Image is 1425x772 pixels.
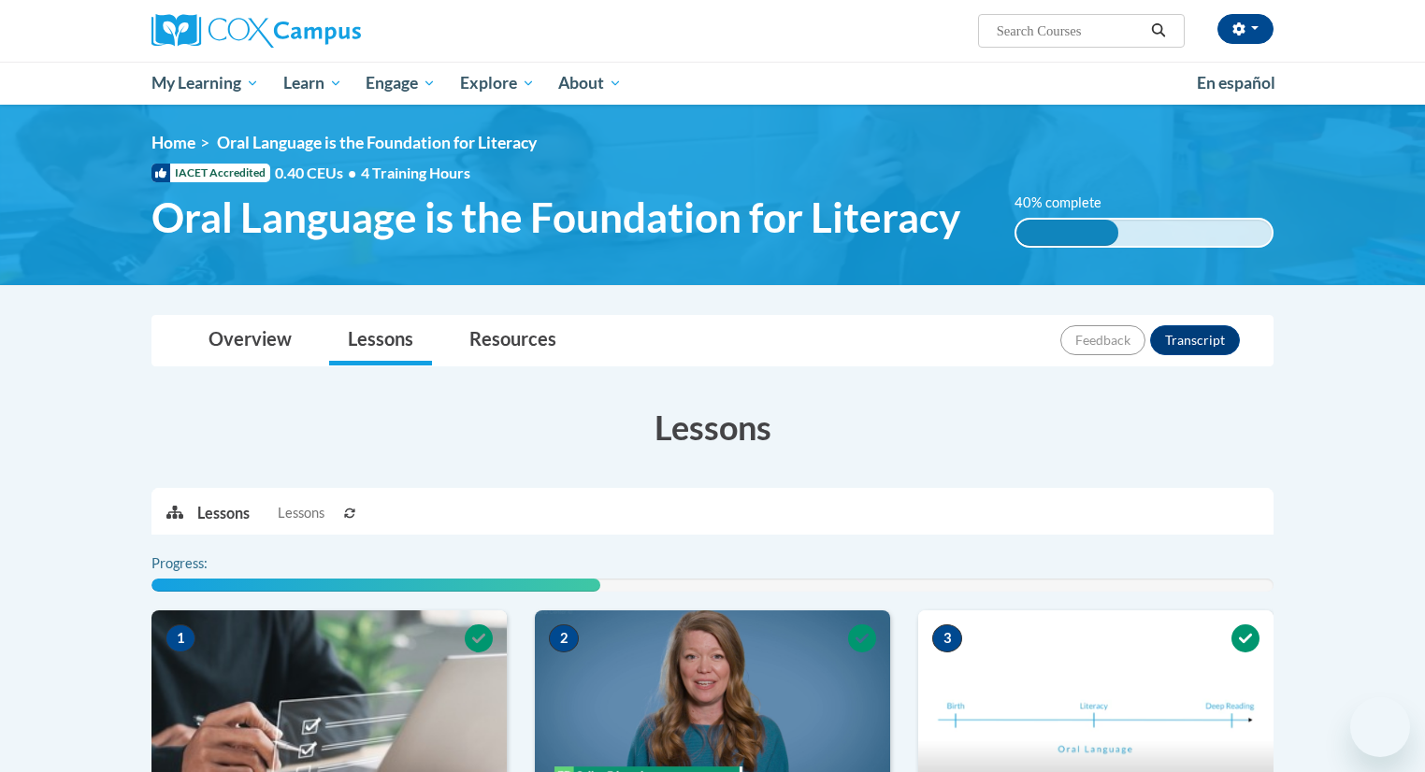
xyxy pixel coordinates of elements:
[151,193,960,242] span: Oral Language is the Foundation for Literacy
[1016,220,1118,246] div: 40% complete
[1217,14,1274,44] button: Account Settings
[151,164,270,182] span: IACET Accredited
[1144,20,1173,42] button: Search
[1015,193,1122,213] label: 40% complete
[271,62,354,105] a: Learn
[283,72,342,94] span: Learn
[151,14,361,48] img: Cox Campus
[166,624,195,652] span: 1
[123,62,1302,105] div: Main menu
[151,553,259,574] label: Progress:
[558,72,622,94] span: About
[361,164,470,181] span: 4 Training Hours
[932,624,962,652] span: 3
[197,503,250,523] p: Lessons
[1350,697,1410,757] iframe: Button to launch messaging window
[151,14,507,48] a: Cox Campus
[348,164,356,181] span: •
[151,133,195,152] a: Home
[448,62,547,105] a: Explore
[1150,325,1240,355] button: Transcript
[151,404,1274,450] h3: Lessons
[278,503,324,523] span: Lessons
[1185,64,1288,103] a: En español
[329,316,432,365] a: Lessons
[1197,73,1275,93] span: En español
[1060,325,1145,355] button: Feedback
[547,62,635,105] a: About
[451,316,575,365] a: Resources
[217,133,537,152] span: Oral Language is the Foundation for Literacy
[366,72,436,94] span: Engage
[190,316,310,365] a: Overview
[353,62,448,105] a: Engage
[275,163,361,183] span: 0.40 CEUs
[549,624,579,652] span: 2
[995,20,1144,42] input: Search Courses
[460,72,535,94] span: Explore
[151,72,259,94] span: My Learning
[139,62,271,105] a: My Learning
